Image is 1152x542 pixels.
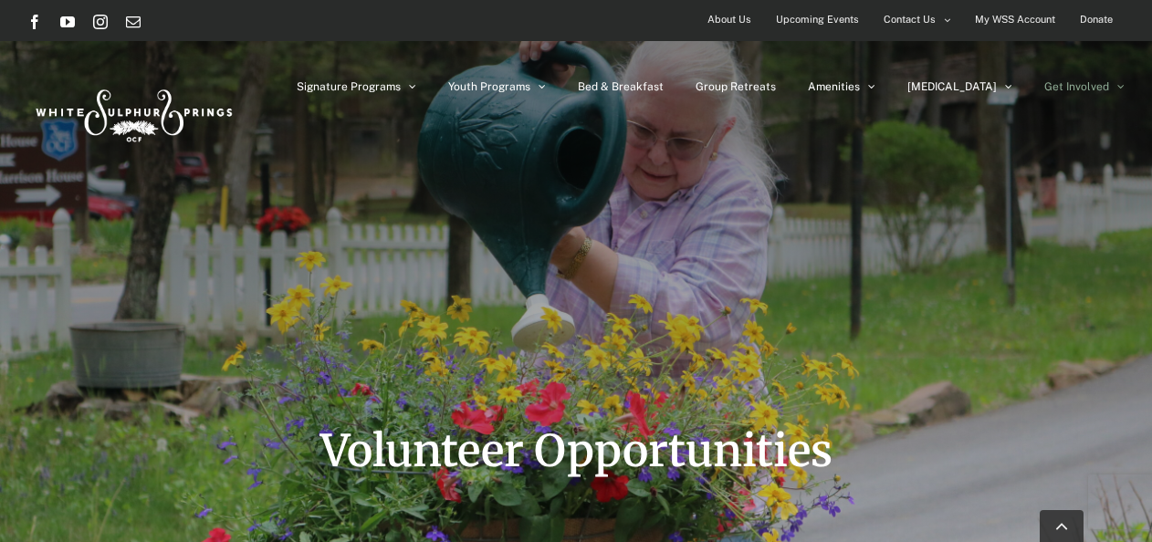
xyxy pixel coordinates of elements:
nav: Main Menu [297,41,1125,132]
a: Amenities [808,41,875,132]
img: White Sulphur Springs Logo [27,69,237,155]
a: [MEDICAL_DATA] [907,41,1012,132]
span: Youth Programs [448,81,530,92]
a: Signature Programs [297,41,416,132]
a: Group Retreats [696,41,776,132]
a: Instagram [93,15,108,29]
a: Youth Programs [448,41,546,132]
a: Bed & Breakfast [578,41,664,132]
a: Facebook [27,15,42,29]
span: [MEDICAL_DATA] [907,81,997,92]
span: Upcoming Events [776,6,859,33]
a: Get Involved [1044,41,1125,132]
span: About Us [707,6,751,33]
span: Get Involved [1044,81,1109,92]
span: Contact Us [884,6,936,33]
span: My WSS Account [975,6,1055,33]
a: YouTube [60,15,75,29]
span: Group Retreats [696,81,776,92]
span: Volunteer Opportunities [320,423,833,478]
span: Bed & Breakfast [578,81,664,92]
span: Donate [1080,6,1113,33]
a: Email [126,15,141,29]
span: Signature Programs [297,81,401,92]
span: Amenities [808,81,860,92]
